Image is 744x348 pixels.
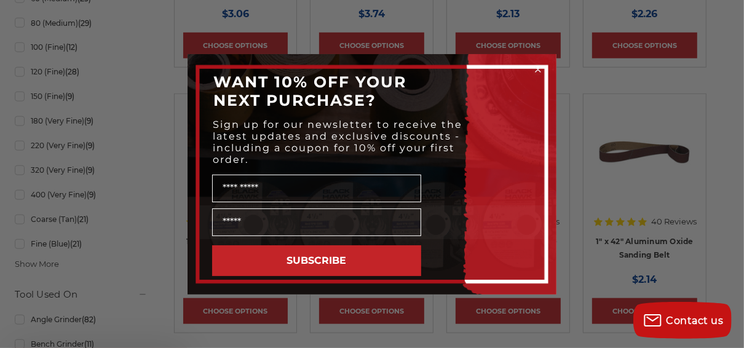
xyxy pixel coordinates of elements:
[212,245,421,276] button: SUBSCRIBE
[213,119,462,165] span: Sign up for our newsletter to receive the latest updates and exclusive discounts - including a co...
[667,315,724,326] span: Contact us
[213,73,406,109] span: WANT 10% OFF YOUR NEXT PURCHASE?
[212,208,421,236] input: Email
[633,302,732,339] button: Contact us
[532,63,544,76] button: Close dialog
